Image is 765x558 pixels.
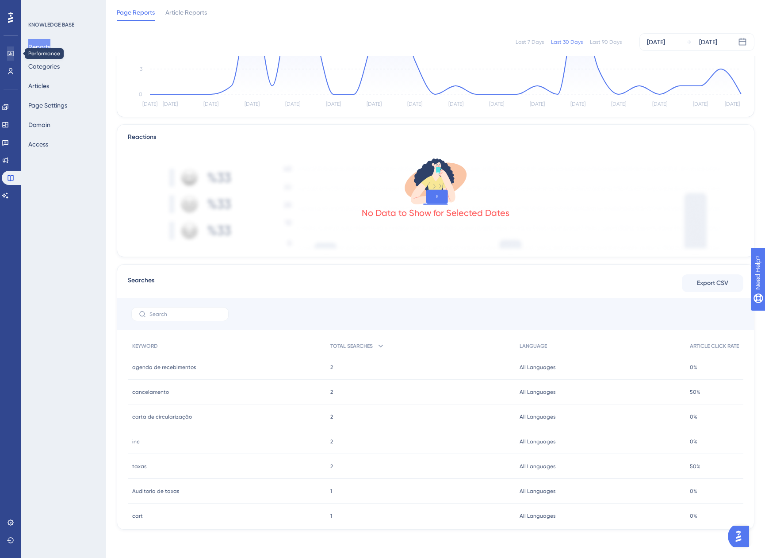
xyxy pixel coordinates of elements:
tspan: [DATE] [652,101,667,107]
span: inc [132,438,140,445]
tspan: [DATE] [285,101,300,107]
span: 0% [690,488,697,495]
span: LANGUAGE [520,342,547,350]
span: 1 [330,512,332,520]
span: 0% [690,413,697,420]
span: 0% [690,364,697,371]
span: taxas [132,463,146,470]
span: agenda de recebimentos [132,364,196,371]
button: Domain [28,117,50,133]
div: Last 90 Days [590,38,622,46]
span: 0% [690,438,697,445]
iframe: UserGuiding AI Assistant Launcher [728,523,754,550]
button: Articles [28,78,49,94]
div: No Data to Show for Selected Dates [362,207,509,219]
tspan: [DATE] [530,101,545,107]
span: All Languages [520,389,555,396]
div: Reactions [128,132,743,142]
div: Last 7 Days [516,38,544,46]
span: Need Help? [21,2,55,13]
span: All Languages [520,364,555,371]
span: KEYWORD [132,342,158,350]
span: 2 [330,389,333,396]
span: 2 [330,438,333,445]
span: ARTICLE CLICK RATE [690,342,739,350]
tspan: [DATE] [448,101,463,107]
button: Categories [28,58,60,74]
tspan: [DATE] [570,101,585,107]
tspan: [DATE] [203,101,218,107]
tspan: [DATE] [367,101,382,107]
tspan: [DATE] [407,101,422,107]
span: Searches [128,275,154,291]
tspan: 3 [140,66,142,72]
div: [DATE] [699,37,717,47]
span: 2 [330,364,333,371]
span: 50% [690,389,700,396]
span: Page Reports [117,7,155,18]
tspan: [DATE] [489,101,504,107]
span: 50% [690,463,700,470]
button: Page Settings [28,97,67,113]
span: All Languages [520,488,555,495]
span: All Languages [520,438,555,445]
div: Last 30 Days [551,38,583,46]
tspan: [DATE] [163,101,178,107]
span: carta de circularização [132,413,192,420]
span: 0% [690,512,697,520]
span: 1 [330,488,332,495]
span: cart [132,512,143,520]
tspan: [DATE] [245,101,260,107]
button: Reports [28,39,50,55]
tspan: 0 [139,91,142,97]
tspan: [DATE] [725,101,740,107]
button: Export CSV [682,274,743,292]
span: cancelamento [132,389,169,396]
span: Export CSV [697,278,728,289]
tspan: [DATE] [693,101,708,107]
span: TOTAL SEARCHES [330,342,373,350]
span: All Languages [520,512,555,520]
input: Search [149,311,221,317]
button: Access [28,136,48,152]
span: All Languages [520,413,555,420]
span: Article Reports [165,7,207,18]
tspan: [DATE] [326,101,341,107]
span: Auditoria de taxas [132,488,179,495]
span: All Languages [520,463,555,470]
div: [DATE] [647,37,665,47]
span: 2 [330,463,333,470]
tspan: [DATE] [142,101,157,107]
tspan: [DATE] [611,101,626,107]
div: KNOWLEDGE BASE [28,21,74,28]
span: 2 [330,413,333,420]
